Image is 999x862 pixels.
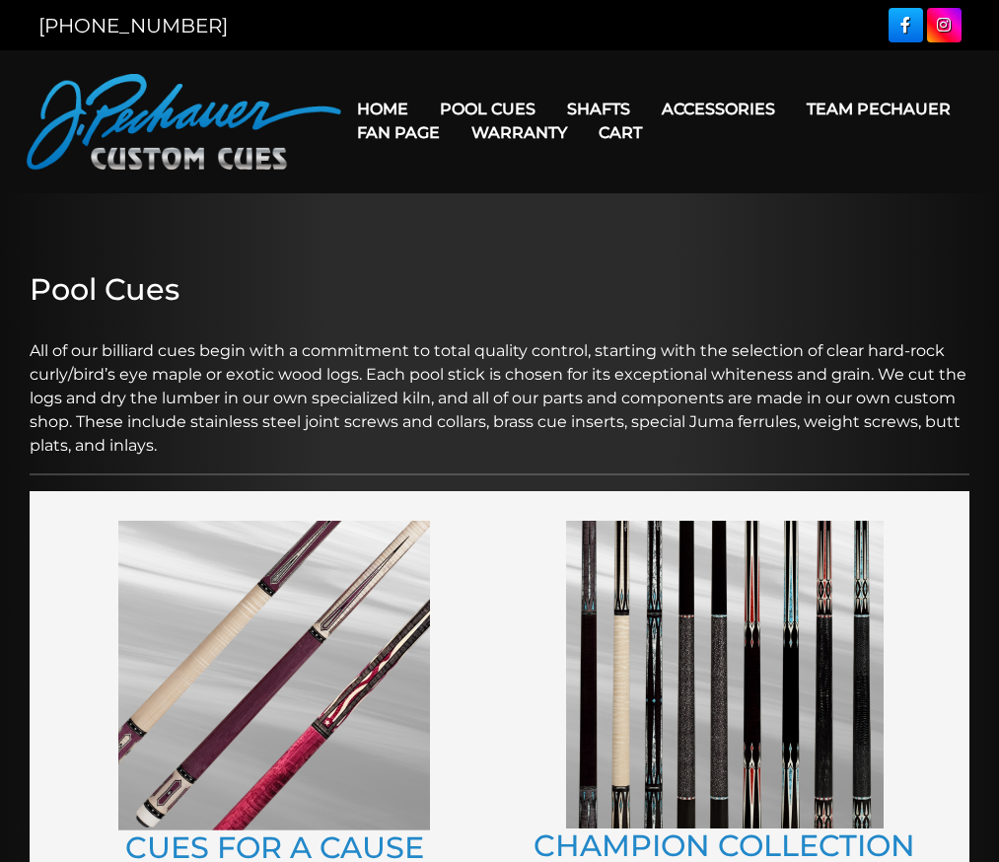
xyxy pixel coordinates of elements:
[791,84,966,134] a: Team Pechauer
[551,84,646,134] a: Shafts
[341,108,456,158] a: Fan Page
[583,108,658,158] a: Cart
[38,14,228,37] a: [PHONE_NUMBER]
[341,84,424,134] a: Home
[30,316,969,458] p: All of our billiard cues begin with a commitment to total quality control, starting with the sele...
[456,108,583,158] a: Warranty
[30,272,969,308] h2: Pool Cues
[27,74,342,170] img: Pechauer Custom Cues
[424,84,551,134] a: Pool Cues
[646,84,791,134] a: Accessories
